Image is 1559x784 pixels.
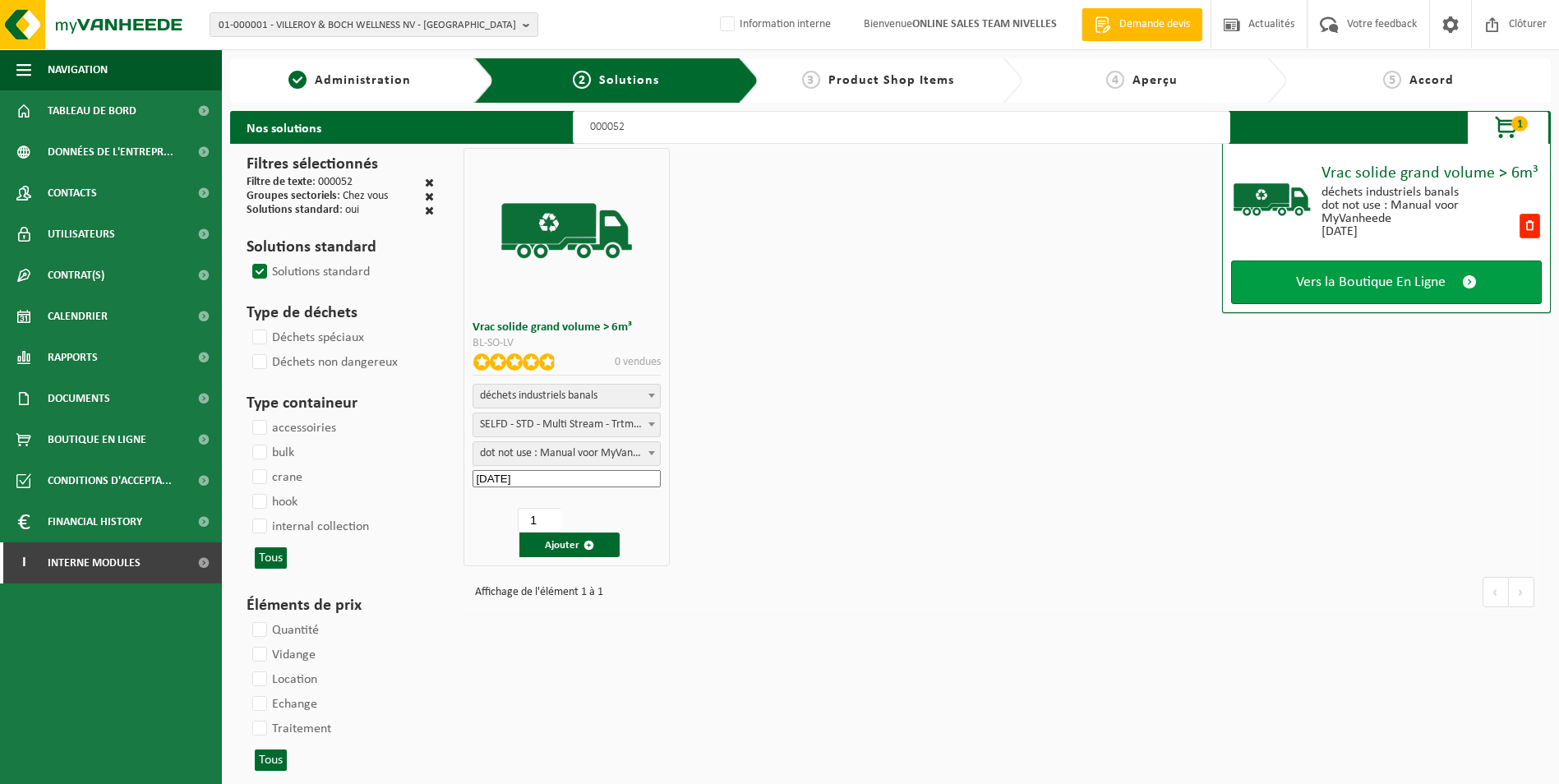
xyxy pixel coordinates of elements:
span: 3 [802,71,820,89]
label: bulk [249,440,294,465]
label: internal collection [249,514,369,539]
h2: Nos solutions [230,111,338,144]
label: Information interne [717,12,831,37]
input: 1 [518,508,560,533]
input: Chercher [573,111,1230,144]
label: Solutions standard [249,260,370,284]
a: 3Product Shop Items [767,71,989,90]
span: Financial History [48,501,142,542]
span: 2 [573,71,591,89]
span: Solutions standard [247,204,339,216]
span: Groupes sectoriels [247,190,337,202]
span: 4 [1106,71,1124,89]
span: Aperçu [1132,74,1178,87]
button: 01-000001 - VILLEROY & BOCH WELLNESS NV - [GEOGRAPHIC_DATA] [210,12,538,37]
a: Vers la Boutique En Ligne [1231,261,1542,304]
div: dot not use : Manual voor MyVanheede [1321,199,1518,225]
p: 0 vendues [615,353,661,371]
label: accessoiries [249,416,336,440]
button: 1 [1467,111,1549,144]
span: Tableau de bord [48,90,136,131]
span: Filtre de texte [247,176,312,188]
img: BL-SO-LV [1231,159,1313,241]
img: BL-SO-LV [497,161,637,301]
label: Traitement [249,717,331,741]
span: Demande devis [1115,16,1194,33]
label: Déchets spéciaux [249,325,364,350]
span: Navigation [48,49,108,90]
h3: Filtres sélectionnés [247,152,434,177]
span: Contrat(s) [48,255,104,296]
span: Product Shop Items [828,74,954,87]
div: BL-SO-LV [473,338,661,349]
button: Tous [255,749,287,771]
label: crane [249,465,302,490]
span: dot not use : Manual voor MyVanheede [473,441,661,466]
h3: Type containeur [247,391,434,416]
span: Données de l'entrepr... [48,131,173,173]
label: Quantité [249,618,319,643]
span: Rapports [48,337,98,378]
h3: Type de déchets [247,301,434,325]
h3: Solutions standard [247,235,434,260]
span: 01-000001 - VILLEROY & BOCH WELLNESS NV - [GEOGRAPHIC_DATA] [219,13,516,38]
span: Conditions d'accepta... [48,460,172,501]
label: hook [249,490,298,514]
div: déchets industriels banals [1321,186,1518,199]
strong: ONLINE SALES TEAM NIVELLES [912,18,1057,30]
label: Location [249,667,317,692]
div: : Chez vous [247,191,388,205]
span: Boutique en ligne [48,419,146,460]
span: Administration [315,74,411,87]
label: Déchets non dangereux [249,350,398,375]
button: Tous [255,547,287,569]
a: 4Aperçu [1031,71,1253,90]
span: 1 [1511,116,1528,131]
span: dot not use : Manual voor MyVanheede [473,442,660,465]
span: Contacts [48,173,97,214]
span: Vers la Boutique En Ligne [1296,274,1446,291]
span: Documents [48,378,110,419]
div: Vrac solide grand volume > 6m³ [1321,165,1542,182]
span: Solutions [599,74,659,87]
label: Echange [249,692,317,717]
span: I [16,542,31,583]
span: Interne modules [48,542,141,583]
span: Calendrier [48,296,108,337]
div: Affichage de l'élément 1 à 1 [467,579,603,606]
a: 5Accord [1295,71,1543,90]
a: 2Solutions [506,71,725,90]
h3: Vrac solide grand volume > 6m³ [473,321,661,334]
label: Vidange [249,643,316,667]
span: déchets industriels banals [473,384,661,408]
div: : oui [247,205,359,219]
span: 5 [1383,71,1401,89]
a: 1Administration [238,71,461,90]
span: 1 [288,71,307,89]
input: Date de début [473,470,661,487]
div: [DATE] [1321,225,1518,238]
span: Utilisateurs [48,214,115,255]
a: Demande devis [1082,8,1202,41]
button: Ajouter [519,533,620,557]
span: SELFD - STD - Multi Stream - Trtmt/wu (SP-M-000052) [473,413,660,436]
span: déchets industriels banals [473,385,660,408]
span: SELFD - STD - Multi Stream - Trtmt/wu (SP-M-000052) [473,413,661,437]
span: Accord [1409,74,1454,87]
div: : 000052 [247,177,353,191]
h3: Éléments de prix [247,593,434,618]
